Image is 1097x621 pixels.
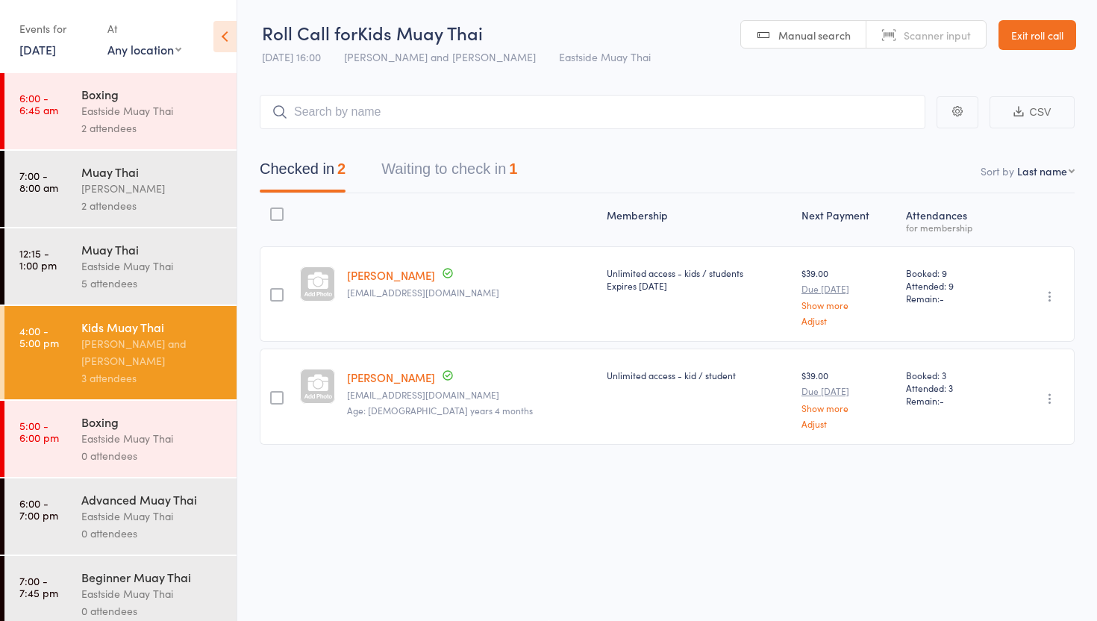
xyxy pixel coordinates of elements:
div: Kids Muay Thai [81,319,224,335]
div: Eastside Muay Thai [81,508,224,525]
span: - [940,394,944,407]
a: 6:00 -6:45 amBoxingEastside Muay Thai2 attendees [4,73,237,149]
div: At [107,16,181,41]
a: Adjust [801,316,894,325]
a: 12:15 -1:00 pmMuay ThaiEastside Muay Thai5 attendees [4,228,237,305]
small: hannahtallius16@hotmaill.com [347,287,595,298]
time: 6:00 - 7:00 pm [19,497,58,521]
div: Muay Thai [81,163,224,180]
div: Last name [1017,163,1067,178]
small: Due [DATE] [801,386,894,396]
div: 1 [509,160,517,177]
div: Next Payment [796,200,900,240]
div: 0 attendees [81,602,224,620]
div: 5 attendees [81,275,224,292]
time: 7:00 - 8:00 am [19,169,58,193]
span: Booked: 9 [906,266,997,279]
a: [PERSON_NAME] [347,267,435,283]
span: Scanner input [904,28,971,43]
time: 7:00 - 7:45 pm [19,575,58,599]
small: Due [DATE] [801,284,894,294]
button: CSV [990,96,1075,128]
div: Boxing [81,414,224,430]
a: 5:00 -6:00 pmBoxingEastside Muay Thai0 attendees [4,401,237,477]
span: Manual search [778,28,851,43]
a: Show more [801,403,894,413]
a: [DATE] [19,41,56,57]
label: Sort by [981,163,1014,178]
a: Exit roll call [998,20,1076,50]
div: Eastside Muay Thai [81,258,224,275]
div: Beginner Muay Thai [81,569,224,585]
div: 3 attendees [81,369,224,387]
span: Attended: 9 [906,279,997,292]
div: 2 attendees [81,119,224,137]
div: Any location [107,41,181,57]
span: [PERSON_NAME] and [PERSON_NAME] [344,49,536,64]
div: Events for [19,16,93,41]
span: Remain: [906,394,997,407]
div: Unlimited access - kid / student [607,369,790,381]
time: 6:00 - 6:45 am [19,92,58,116]
div: $39.00 [801,266,894,325]
div: 2 [337,160,346,177]
div: Boxing [81,86,224,102]
a: 7:00 -8:00 amMuay Thai[PERSON_NAME]2 attendees [4,151,237,227]
span: Booked: 3 [906,369,997,381]
span: [DATE] 16:00 [262,49,321,64]
div: Membership [601,200,796,240]
div: for membership [906,222,997,232]
span: Remain: [906,292,997,305]
div: Advanced Muay Thai [81,491,224,508]
a: 4:00 -5:00 pmKids Muay Thai[PERSON_NAME] and [PERSON_NAME]3 attendees [4,306,237,399]
div: 0 attendees [81,447,224,464]
a: [PERSON_NAME] [347,369,435,385]
small: alanna.gebrayel@gmail.com [347,390,595,400]
a: Show more [801,300,894,310]
div: 2 attendees [81,197,224,214]
span: Attended: 3 [906,381,997,394]
time: 4:00 - 5:00 pm [19,325,59,349]
div: [PERSON_NAME] and [PERSON_NAME] [81,335,224,369]
span: Eastside Muay Thai [559,49,651,64]
div: 0 attendees [81,525,224,542]
time: 12:15 - 1:00 pm [19,247,57,271]
div: Atten­dances [900,200,1003,240]
div: Eastside Muay Thai [81,430,224,447]
input: Search by name [260,95,925,129]
a: Adjust [801,419,894,428]
div: $39.00 [801,369,894,428]
button: Checked in2 [260,153,346,193]
span: - [940,292,944,305]
div: Eastside Muay Thai [81,585,224,602]
button: Waiting to check in1 [381,153,517,193]
div: [PERSON_NAME] [81,180,224,197]
a: 6:00 -7:00 pmAdvanced Muay ThaiEastside Muay Thai0 attendees [4,478,237,555]
span: Age: [DEMOGRAPHIC_DATA] years 4 months [347,404,533,416]
span: Kids Muay Thai [357,20,483,45]
div: Expires [DATE] [607,279,790,292]
time: 5:00 - 6:00 pm [19,419,59,443]
div: Unlimited access - kids / students [607,266,790,292]
div: Eastside Muay Thai [81,102,224,119]
span: Roll Call for [262,20,357,45]
div: Muay Thai [81,241,224,258]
